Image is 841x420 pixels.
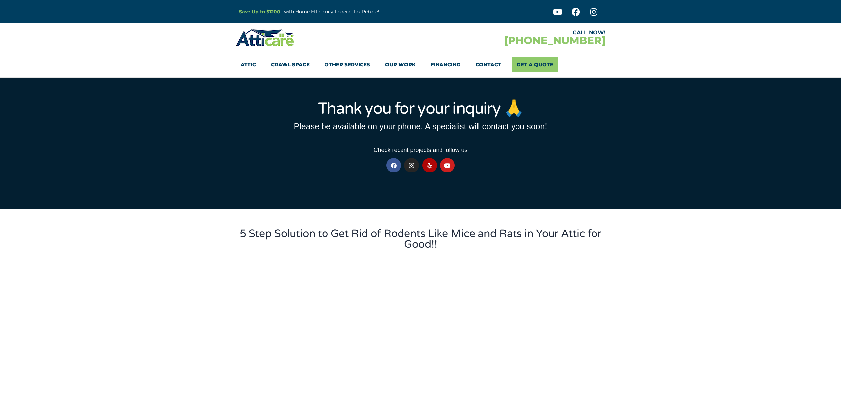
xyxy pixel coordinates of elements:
[476,57,501,72] a: Contact
[239,147,602,153] h3: Check recent projects and follow us
[421,30,606,35] div: CALL NOW!
[239,101,602,117] h1: Thank you for your inquiry 🙏
[241,57,256,72] a: Attic
[239,228,602,249] h3: 5 Step Solution to Get Rid of Rodents Like Mice and Rats in Your Attic for Good!!
[431,57,461,72] a: Financing
[239,122,602,131] h3: Please be available on your phone. A specialist will contact you soon!
[271,57,310,72] a: Crawl Space
[239,9,280,15] a: Save Up to $1200
[385,57,416,72] a: Our Work
[241,57,601,72] nav: Menu
[239,8,453,16] p: – with Home Efficiency Federal Tax Rebate!
[512,57,558,72] a: Get A Quote
[325,57,370,72] a: Other Services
